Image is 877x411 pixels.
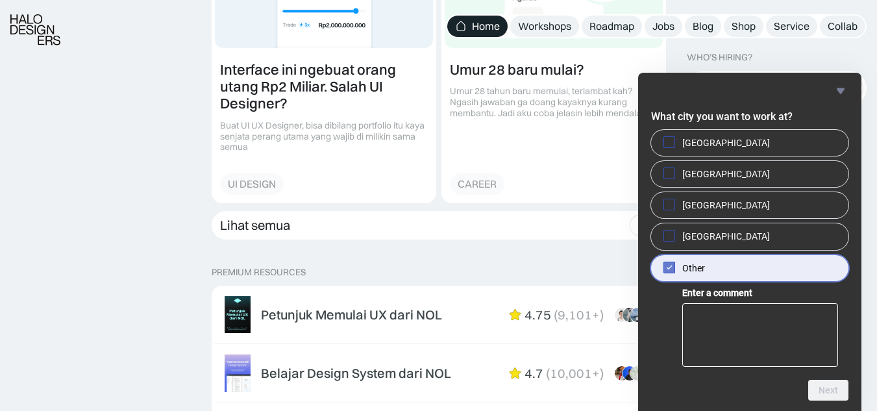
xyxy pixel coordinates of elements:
[220,218,290,233] div: Lihat semua
[214,288,663,342] a: Petunjuk Memulai UX dari NOL4.75(9,101+)
[600,307,604,323] div: )
[652,19,674,33] div: Jobs
[651,109,848,125] h2: What city you want to work at?
[682,136,770,149] span: [GEOGRAPHIC_DATA]
[554,307,558,323] div: (
[214,347,663,400] a: Belajar Design System dari NOL4.7(10,001+)
[447,16,508,37] a: Home
[558,307,600,323] div: 9,101+
[766,16,817,37] a: Service
[510,16,579,37] a: Workshops
[732,19,756,33] div: Shop
[546,366,550,381] div: (
[212,267,666,278] p: PREMIUM RESOURCES
[828,19,858,33] div: Collab
[261,366,451,381] div: Belajar Design System dari NOL
[525,366,543,381] div: 4.7
[682,199,770,212] span: [GEOGRAPHIC_DATA]
[682,288,838,301] label: Enter a comment
[682,230,770,243] span: [GEOGRAPHIC_DATA]
[472,19,500,33] div: Home
[682,168,770,181] span: [GEOGRAPHIC_DATA]
[774,19,809,33] div: Service
[682,262,705,275] span: Other
[582,16,642,37] a: Roadmap
[212,211,666,240] a: Lihat semua
[820,16,865,37] a: Collab
[589,19,634,33] div: Roadmap
[525,307,551,323] div: 4.75
[261,307,442,323] div: Petunjuk Memulai UX dari NOL
[600,366,604,381] div: )
[645,16,682,37] a: Jobs
[687,52,752,63] div: WHO’S HIRING?
[833,83,848,99] button: Hide survey
[808,380,848,401] button: Next question
[685,16,721,37] a: Blog
[651,130,848,369] div: What city you want to work at?
[682,303,838,367] textarea: Enter a comment
[724,16,763,37] a: Shop
[550,366,600,381] div: 10,001+
[518,19,571,33] div: Workshops
[651,83,848,401] div: What city you want to work at?
[693,19,713,33] div: Blog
